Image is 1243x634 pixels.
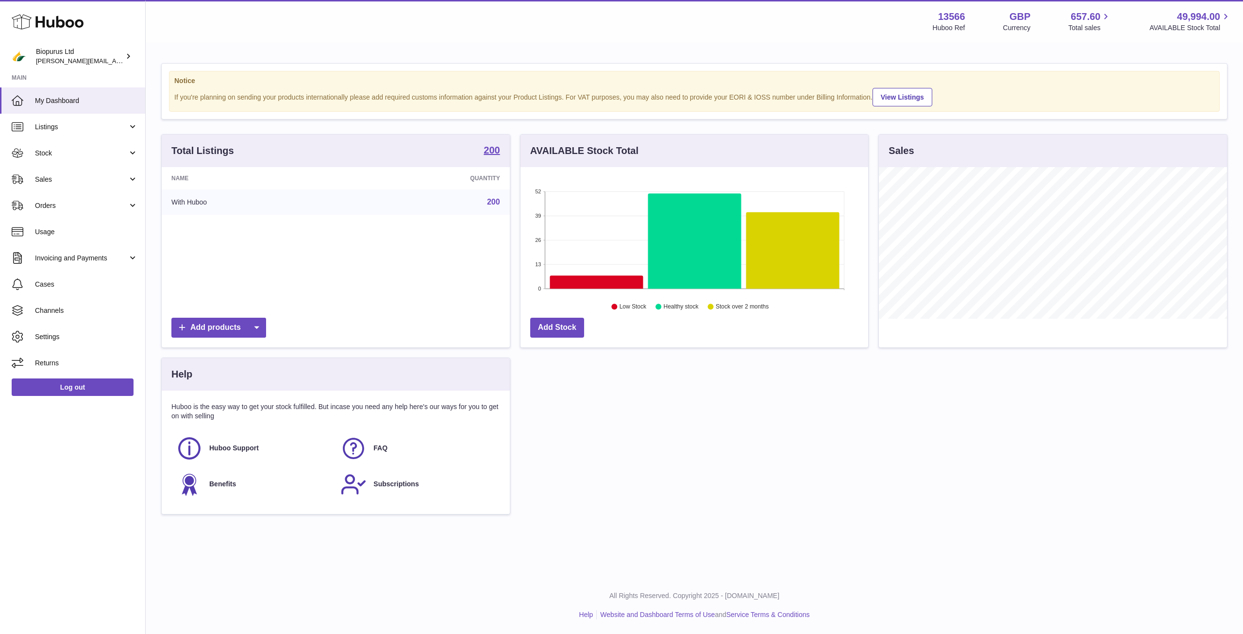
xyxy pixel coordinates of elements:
[174,86,1214,106] div: If you're planning on sending your products internationally please add required customs informati...
[12,49,26,64] img: peter@biopurus.co.uk
[35,280,138,289] span: Cases
[162,167,345,189] th: Name
[530,318,584,338] a: Add Stock
[171,368,192,381] h3: Help
[1003,23,1031,33] div: Currency
[340,471,495,497] a: Subscriptions
[209,444,259,453] span: Huboo Support
[35,201,128,210] span: Orders
[1068,23,1111,33] span: Total sales
[889,144,914,157] h3: Sales
[35,175,128,184] span: Sales
[35,96,138,105] span: My Dashboard
[938,10,965,23] strong: 13566
[35,306,138,315] span: Channels
[600,611,715,618] a: Website and Dashboard Terms of Use
[1149,23,1231,33] span: AVAILABLE Stock Total
[373,480,419,489] span: Subscriptions
[35,149,128,158] span: Stock
[171,402,500,421] p: Huboo is the easy way to get your stock fulfilled. But incase you need any help here's our ways f...
[663,304,699,310] text: Healthy stock
[162,189,345,215] td: With Huboo
[538,286,541,291] text: 0
[35,122,128,132] span: Listings
[535,213,541,219] text: 39
[36,47,123,66] div: Biopurus Ltd
[620,304,647,310] text: Low Stock
[35,359,138,368] span: Returns
[36,57,195,65] span: [PERSON_NAME][EMAIL_ADDRESS][DOMAIN_NAME]
[35,254,128,263] span: Invoicing and Payments
[530,144,638,157] h3: AVAILABLE Stock Total
[933,23,965,33] div: Huboo Ref
[373,444,387,453] span: FAQ
[176,435,331,462] a: Huboo Support
[171,144,234,157] h3: Total Listings
[1071,10,1100,23] span: 657.60
[171,318,266,338] a: Add products
[535,261,541,267] text: 13
[726,611,810,618] a: Service Terms & Conditions
[176,471,331,497] a: Benefits
[209,480,236,489] span: Benefits
[153,591,1235,600] p: All Rights Reserved. Copyright 2025 - [DOMAIN_NAME]
[1149,10,1231,33] a: 49,994.00 AVAILABLE Stock Total
[597,610,809,619] li: and
[345,167,510,189] th: Quantity
[340,435,495,462] a: FAQ
[535,188,541,194] text: 52
[579,611,593,618] a: Help
[535,237,541,243] text: 26
[1009,10,1030,23] strong: GBP
[35,332,138,342] span: Settings
[484,145,500,155] strong: 200
[1068,10,1111,33] a: 657.60 Total sales
[12,378,134,396] a: Log out
[487,198,500,206] a: 200
[484,145,500,157] a: 200
[716,304,769,310] text: Stock over 2 months
[35,227,138,237] span: Usage
[873,88,932,106] a: View Listings
[1177,10,1220,23] span: 49,994.00
[174,76,1214,86] strong: Notice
